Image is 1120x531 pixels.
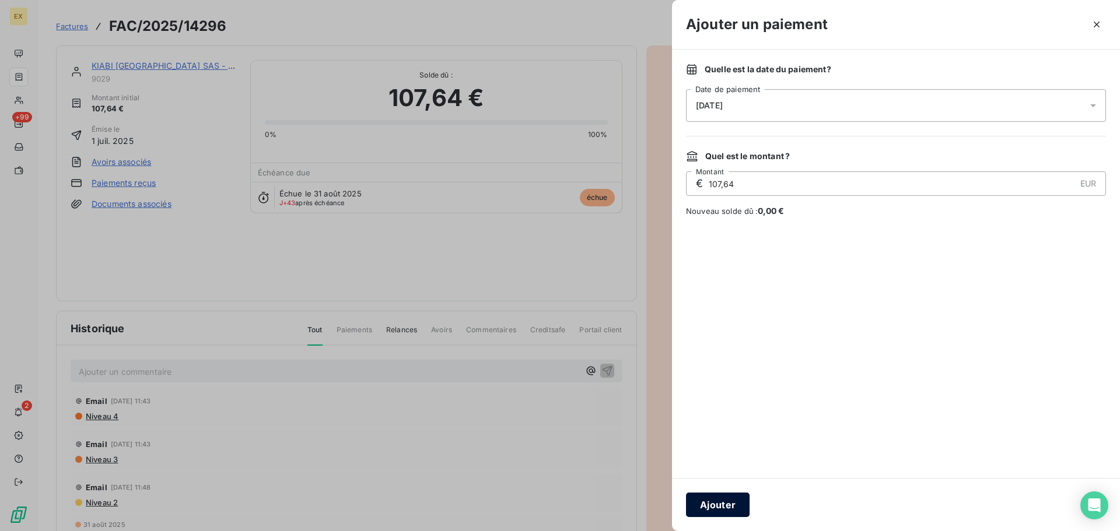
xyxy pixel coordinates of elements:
[705,150,790,162] span: Quel est le montant ?
[686,205,1106,217] span: Nouveau solde dû :
[1080,491,1108,519] div: Open Intercom Messenger
[705,64,831,75] span: Quelle est la date du paiement ?
[686,14,828,35] h3: Ajouter un paiement
[696,101,723,110] span: [DATE]
[686,493,750,517] button: Ajouter
[758,206,785,216] span: 0,00 €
